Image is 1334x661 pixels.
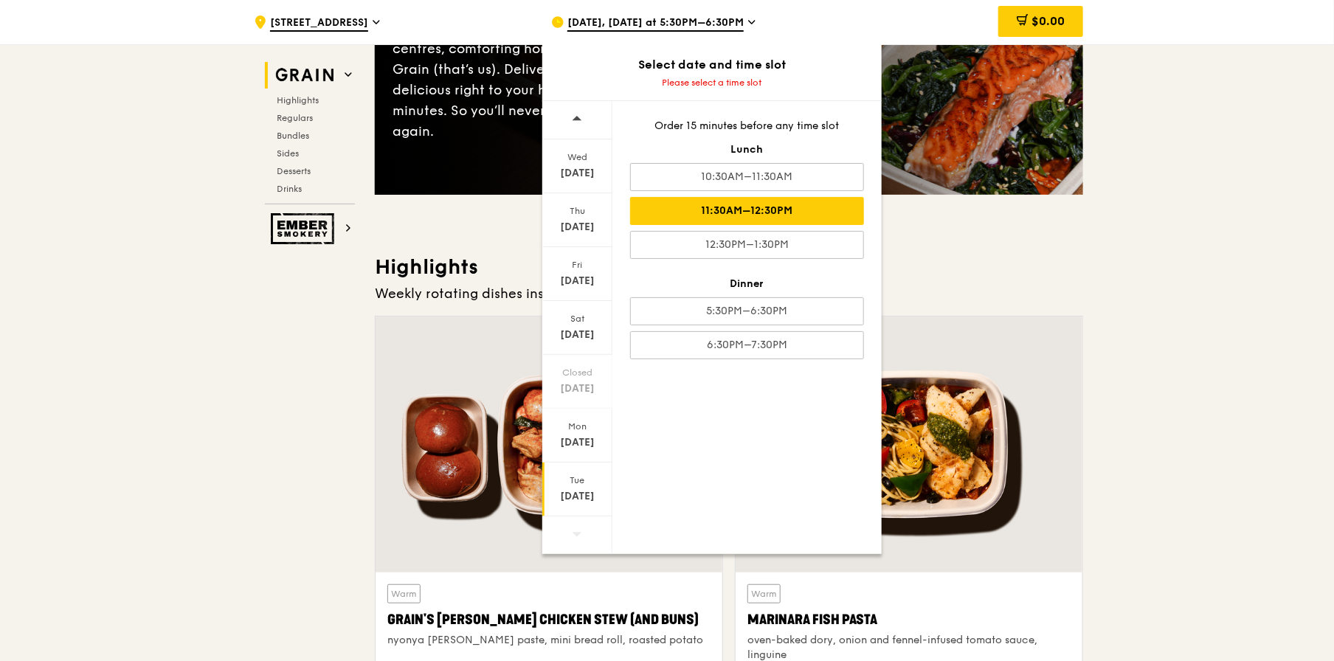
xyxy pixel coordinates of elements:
div: [DATE] [545,381,610,396]
div: Warm [747,584,781,603]
div: Grain's [PERSON_NAME] Chicken Stew (and buns) [387,609,711,630]
div: Tue [545,474,610,486]
div: [DATE] [545,435,610,450]
div: [DATE] [545,166,610,181]
div: [DATE] [545,328,610,342]
span: Bundles [277,131,309,141]
div: 6:30PM–7:30PM [630,331,864,359]
div: [DATE] [545,489,610,504]
div: Select date and time slot [542,56,882,74]
span: Regulars [277,113,313,123]
span: Drinks [277,184,302,194]
div: Weekly rotating dishes inspired by flavours from around the world. [375,283,1083,304]
span: $0.00 [1031,14,1065,28]
div: Wed [545,151,610,163]
div: There are Michelin-star restaurants, hawker centres, comforting home-cooked classics… and Grain (... [393,18,729,142]
div: Order 15 minutes before any time slot [630,119,864,134]
div: Please select a time slot [542,77,882,89]
span: [DATE], [DATE] at 5:30PM–6:30PM [567,15,744,32]
span: [STREET_ADDRESS] [270,15,368,32]
span: Sides [277,148,299,159]
div: 11:30AM–12:30PM [630,197,864,225]
div: Thu [545,205,610,217]
span: Highlights [277,95,319,105]
div: 12:30PM–1:30PM [630,231,864,259]
div: nyonya [PERSON_NAME] paste, mini bread roll, roasted potato [387,633,711,648]
img: Ember Smokery web logo [271,213,339,244]
div: Fri [545,259,610,271]
img: Grain web logo [271,62,339,89]
div: [DATE] [545,220,610,235]
span: Desserts [277,166,311,176]
div: Marinara Fish Pasta [747,609,1071,630]
div: Lunch [630,142,864,157]
h3: Highlights [375,254,1083,280]
div: Sat [545,313,610,325]
div: [DATE] [545,274,610,288]
div: 5:30PM–6:30PM [630,297,864,325]
div: 10:30AM–11:30AM [630,163,864,191]
div: Dinner [630,277,864,291]
div: Mon [545,421,610,432]
div: Closed [545,367,610,378]
div: Warm [387,584,421,603]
